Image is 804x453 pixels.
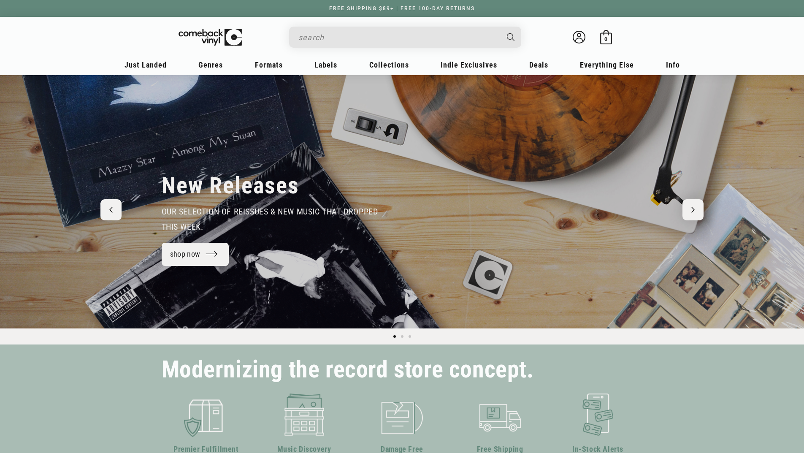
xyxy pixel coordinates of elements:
[289,27,521,48] div: Search
[391,333,398,340] button: Load slide 1 of 3
[125,60,167,69] span: Just Landed
[666,60,680,69] span: Info
[100,199,122,220] button: Previous slide
[162,360,534,380] h2: Modernizing the record store concept.
[529,60,548,69] span: Deals
[682,199,704,220] button: Next slide
[298,29,498,46] input: search
[441,60,497,69] span: Indie Exclusives
[255,60,283,69] span: Formats
[162,172,299,200] h2: New Releases
[398,333,406,340] button: Load slide 2 of 3
[604,36,607,42] span: 0
[406,333,414,340] button: Load slide 3 of 3
[321,5,483,11] a: FREE SHIPPING $89+ | FREE 100-DAY RETURNS
[314,60,337,69] span: Labels
[162,206,378,232] span: our selection of reissues & new music that dropped this week.
[499,27,522,48] button: Search
[198,60,223,69] span: Genres
[369,60,409,69] span: Collections
[162,243,229,266] a: shop now
[580,60,634,69] span: Everything Else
